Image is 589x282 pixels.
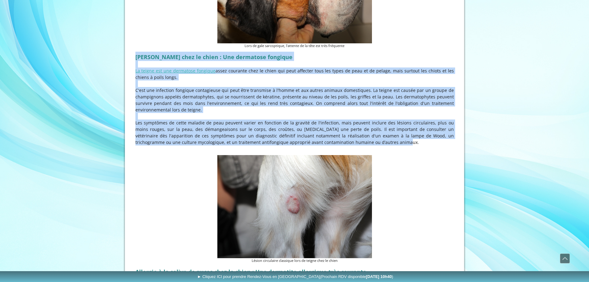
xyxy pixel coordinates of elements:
[135,53,292,61] strong: [PERSON_NAME] chez le chien : Une dermatose fongique
[135,67,454,80] p: assez courante chez le chien qui peut affecter tous les types de peau et de pelage, mais surtout ...
[560,254,570,263] span: Défiler vers le haut
[135,87,454,113] p: C'est une infection fongique contagieuse qui peut être transmise à l'homme et aux autres animaux ...
[217,43,372,49] figcaption: Lors de gale sarcoptique, l'attente de la tête est très fréquente
[217,155,372,258] img: Lésion circulaire classique lors de teigne chez le chien
[135,68,216,74] a: La teigne est une dermatose fongique
[560,254,570,263] a: Défiler vers le haut
[320,274,393,279] span: (Prochain RDV disponible )
[217,258,372,263] figcaption: Lésion circulaire classique lors de teigne chez le chien
[135,119,454,145] p: Les symptômes de cette maladie de peau peuvent varier en fonction de la gravité de l'infection, m...
[366,274,392,279] b: [DATE] 10h40
[135,268,366,275] strong: Allergie à la salive de puces chez le chien : Une dermatite allergique très courante
[197,274,393,279] span: ► Cliquez ICI pour prendre Rendez-Vous en [GEOGRAPHIC_DATA]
